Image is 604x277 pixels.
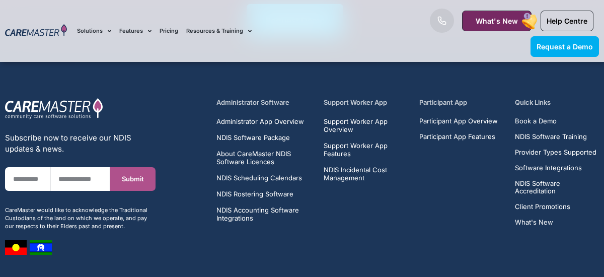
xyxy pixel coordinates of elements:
a: What's New [515,219,599,226]
a: NDIS Accounting Software Integrations [216,206,312,222]
h5: Quick Links [515,98,599,107]
a: Software Integrations [515,164,599,172]
a: Support Worker App Overview [324,117,408,133]
button: Submit [110,167,156,191]
span: Administrator App Overview [216,117,304,125]
form: New Form [5,167,156,201]
div: CareMaster would like to acknowledge the Traditional Custodians of the land on which we operate, ... [5,206,156,230]
a: Pricing [160,14,178,48]
span: Software Integrations [515,164,582,172]
a: What's New [462,11,532,31]
img: image 8 [30,240,52,255]
span: Submit [122,175,144,183]
a: Client Promotions [515,203,599,211]
span: NDIS Software Training [515,133,587,141]
a: Provider Types Supported [515,149,599,156]
img: CareMaster Logo [5,24,67,38]
span: NDIS Rostering Software [216,190,293,198]
span: Provider Types Supported [515,149,596,156]
a: NDIS Software Accreditation [515,180,599,195]
a: NDIS Rostering Software [216,190,312,198]
a: Book a Demo [515,117,599,125]
a: NDIS Scheduling Calendars [216,174,312,182]
span: NDIS Scheduling Calendars [216,174,302,182]
span: Help Centre [547,17,587,25]
a: Solutions [77,14,111,48]
a: Administrator App Overview [216,117,312,125]
h5: Administrator Software [216,98,312,107]
span: Book a Demo [515,117,557,125]
a: NDIS Software Package [216,133,312,142]
a: NDIS Incidental Cost Management [324,166,408,182]
span: NDIS Software Package [216,133,290,142]
a: Participant App Overview [419,117,498,125]
a: Participant App Features [419,133,498,141]
span: Request a Demo [537,42,593,51]
h5: Support Worker App [324,98,408,107]
span: Client Promotions [515,203,570,211]
span: Participant App Features [419,133,495,141]
img: CareMaster Logo Part [5,98,103,120]
a: Support Worker App Features [324,142,408,158]
a: NDIS Software Training [515,133,599,141]
a: Request a Demo [531,36,599,57]
img: image 7 [5,240,27,255]
span: What's New [476,17,518,25]
nav: Menu [77,14,385,48]
span: What's New [515,219,553,226]
h5: Participant App [419,98,503,107]
div: Subscribe now to receive our NDIS updates & news. [5,132,156,155]
a: Resources & Training [186,14,252,48]
a: Features [119,14,152,48]
a: About CareMaster NDIS Software Licences [216,150,312,166]
a: Help Centre [541,11,593,31]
